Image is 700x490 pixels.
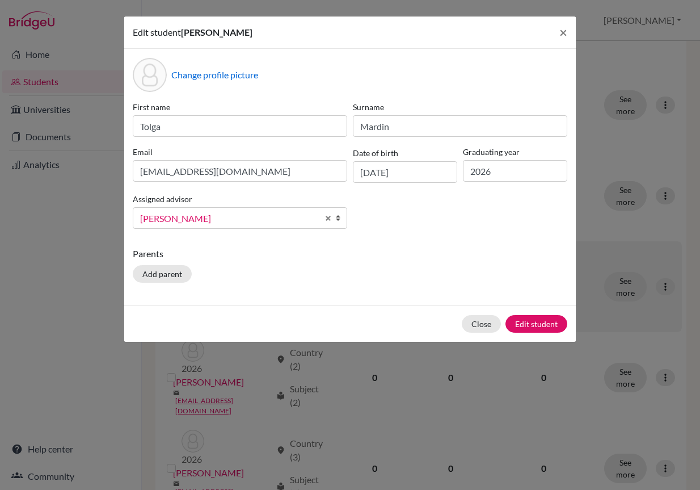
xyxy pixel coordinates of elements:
[133,101,347,113] label: First name
[353,101,567,113] label: Surname
[353,147,398,159] label: Date of birth
[353,161,457,183] input: dd/mm/yyyy
[133,247,567,261] p: Parents
[133,146,347,158] label: Email
[505,315,567,333] button: Edit student
[550,16,576,48] button: Close
[133,265,192,283] button: Add parent
[181,27,252,37] span: [PERSON_NAME]
[463,146,567,158] label: Graduating year
[559,24,567,40] span: ×
[133,193,192,205] label: Assigned advisor
[140,211,318,226] span: [PERSON_NAME]
[133,58,167,92] div: Profile picture
[133,27,181,37] span: Edit student
[462,315,501,333] button: Close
